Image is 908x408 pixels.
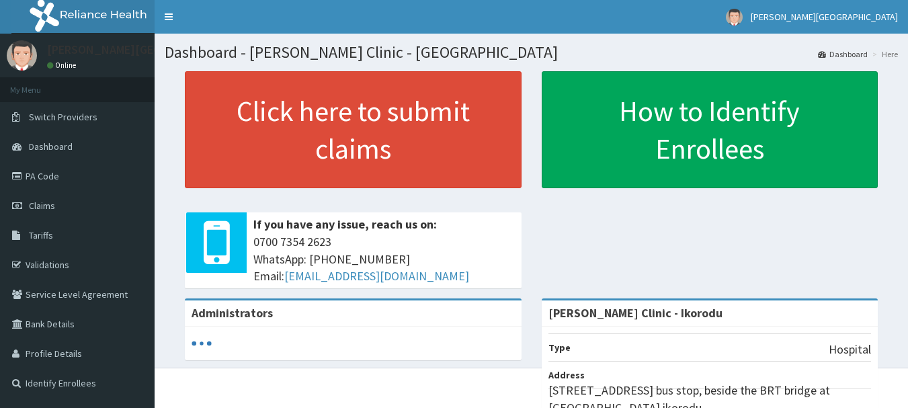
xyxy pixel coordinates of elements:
img: User Image [726,9,743,26]
b: Type [548,341,571,354]
img: User Image [7,40,37,71]
span: Dashboard [29,140,73,153]
svg: audio-loading [192,333,212,354]
b: Administrators [192,305,273,321]
p: [PERSON_NAME][GEOGRAPHIC_DATA] [47,44,246,56]
span: [PERSON_NAME][GEOGRAPHIC_DATA] [751,11,898,23]
a: Online [47,60,79,70]
a: [EMAIL_ADDRESS][DOMAIN_NAME] [284,268,469,284]
b: Address [548,369,585,381]
strong: [PERSON_NAME] Clinic - Ikorodu [548,305,723,321]
p: Hospital [829,341,871,358]
span: 0700 7354 2623 WhatsApp: [PHONE_NUMBER] Email: [253,233,515,285]
a: Dashboard [818,48,868,60]
a: How to Identify Enrollees [542,71,878,188]
li: Here [869,48,898,60]
span: Switch Providers [29,111,97,123]
span: Tariffs [29,229,53,241]
a: Click here to submit claims [185,71,522,188]
b: If you have any issue, reach us on: [253,216,437,232]
span: Claims [29,200,55,212]
h1: Dashboard - [PERSON_NAME] Clinic - [GEOGRAPHIC_DATA] [165,44,898,61]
